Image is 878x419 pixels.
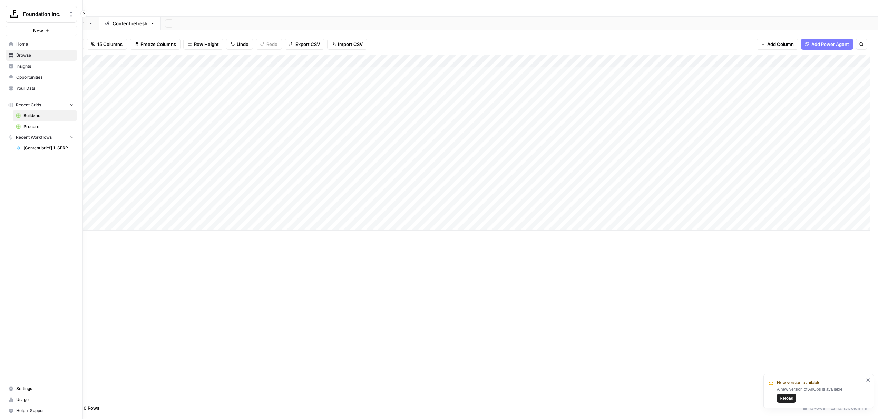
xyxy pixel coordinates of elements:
[338,41,363,48] span: Import CSV
[6,405,77,416] button: Help + Support
[8,8,20,20] img: Foundation Inc. Logo
[13,143,77,154] a: [Content brief] 1. SERP Research
[16,74,74,80] span: Opportunities
[6,26,77,36] button: New
[6,83,77,94] a: Your Data
[130,39,181,50] button: Freeze Columns
[13,110,77,121] a: Buildxact
[16,85,74,91] span: Your Data
[183,39,223,50] button: Row Height
[801,39,853,50] button: Add Power Agent
[295,41,320,48] span: Export CSV
[23,145,74,151] span: [Content brief] 1. SERP Research
[237,41,248,48] span: Undo
[23,11,65,18] span: Foundation Inc.
[23,113,74,119] span: Buildxact
[6,39,77,50] a: Home
[777,394,796,403] button: Reload
[266,41,277,48] span: Redo
[16,102,41,108] span: Recent Grids
[16,41,74,47] span: Home
[780,395,793,401] span: Reload
[6,132,77,143] button: Recent Workflows
[16,52,74,58] span: Browse
[16,63,74,69] span: Insights
[777,386,864,403] div: A new version of AirOps is available.
[757,39,798,50] button: Add Column
[866,377,871,383] button: close
[256,39,282,50] button: Redo
[6,100,77,110] button: Recent Grids
[140,41,176,48] span: Freeze Columns
[99,17,161,30] a: Content refresh
[6,394,77,405] a: Usage
[6,383,77,394] a: Settings
[194,41,219,48] span: Row Height
[87,39,127,50] button: 15 Columns
[811,41,849,48] span: Add Power Agent
[828,402,870,413] div: 15/15 Columns
[6,6,77,23] button: Workspace: Foundation Inc.
[16,397,74,403] span: Usage
[777,379,820,386] span: New version available
[226,39,253,50] button: Undo
[33,27,43,34] span: New
[16,408,74,414] span: Help + Support
[113,20,147,27] div: Content refresh
[97,41,123,48] span: 15 Columns
[327,39,367,50] button: Import CSV
[16,386,74,392] span: Settings
[6,61,77,72] a: Insights
[72,405,99,411] span: Add 10 Rows
[23,124,74,130] span: Procore
[16,134,52,140] span: Recent Workflows
[800,402,828,413] div: 13 Rows
[6,50,77,61] a: Browse
[767,41,794,48] span: Add Column
[13,121,77,132] a: Procore
[285,39,324,50] button: Export CSV
[6,72,77,83] a: Opportunities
